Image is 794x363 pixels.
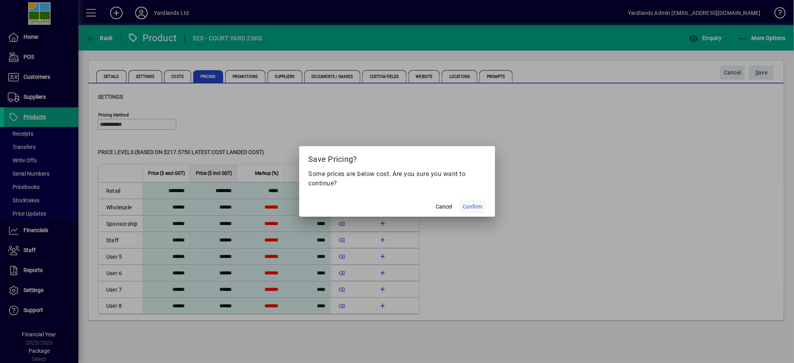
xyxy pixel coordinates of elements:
[463,203,483,211] span: Confirm
[432,200,457,214] button: Cancel
[460,200,486,214] button: Confirm
[309,169,486,188] p: Some prices are below cost. Are you sure you want to continue?
[299,146,495,169] h2: Save Pricing?
[436,203,452,211] span: Cancel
